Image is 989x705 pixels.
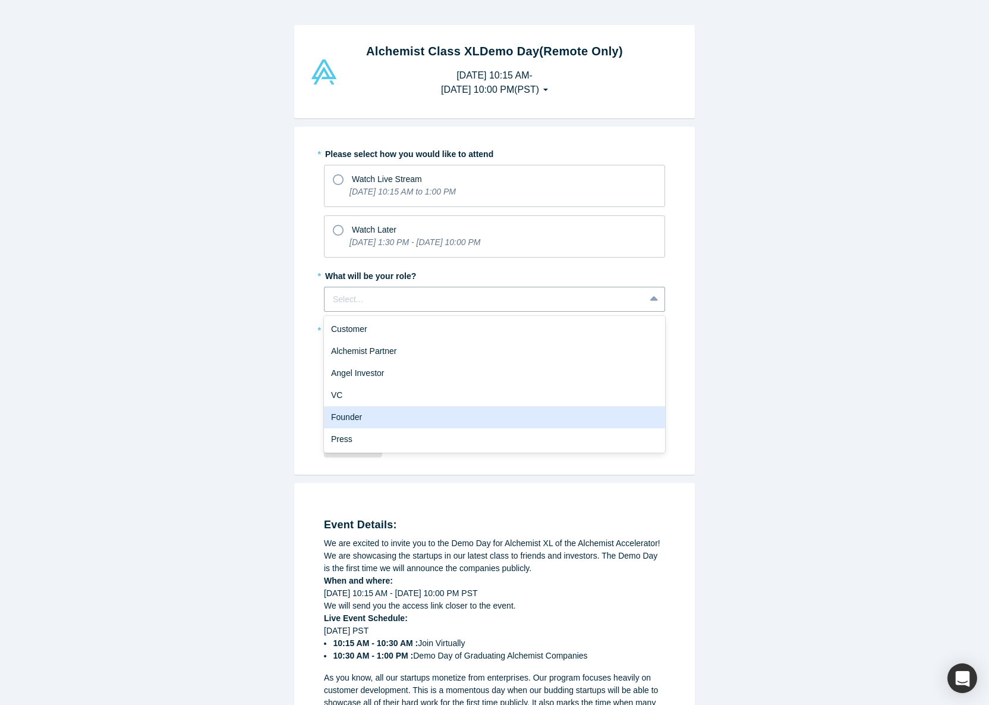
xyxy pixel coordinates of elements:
[333,637,665,650] li: Join Virtually
[324,587,665,600] div: [DATE] 10:15 AM - [DATE] 10:00 PM PST
[324,318,665,340] div: Customer
[349,237,480,247] i: [DATE] 1:30 PM - [DATE] 10:00 PM
[333,638,418,648] strong: 10:15 AM - 10:30 AM :
[324,406,665,428] div: Founder
[324,266,665,283] label: What will be your role?
[324,576,393,585] strong: When and where:
[324,537,665,550] div: We are excited to invite you to the Demo Day for Alchemist XL of the Alchemist Accelerator!
[324,519,397,531] strong: Event Details:
[324,625,665,662] div: [DATE] PST
[366,45,623,58] strong: Alchemist Class XL Demo Day (Remote Only)
[333,650,665,662] li: Demo Day of Graduating Alchemist Companies
[349,187,456,196] i: [DATE] 10:15 AM to 1:00 PM
[429,64,560,101] button: [DATE] 10:15 AM-[DATE] 10:00 PM(PST)
[333,651,413,660] strong: 10:30 AM - 1:00 PM :
[324,613,408,623] strong: Live Event Schedule:
[324,550,665,575] div: We are showcasing the startups in our latest class to friends and investors. The Demo Day is the ...
[324,340,665,362] div: Alchemist Partner
[324,600,665,612] div: We will send you the access link closer to the event.
[324,362,665,384] div: Angel Investor
[310,59,338,84] img: Alchemist Vault Logo
[352,174,422,184] span: Watch Live Stream
[324,428,665,450] div: Press
[352,225,396,234] span: Watch Later
[324,384,665,406] div: VC
[324,144,665,161] label: Please select how you would like to attend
